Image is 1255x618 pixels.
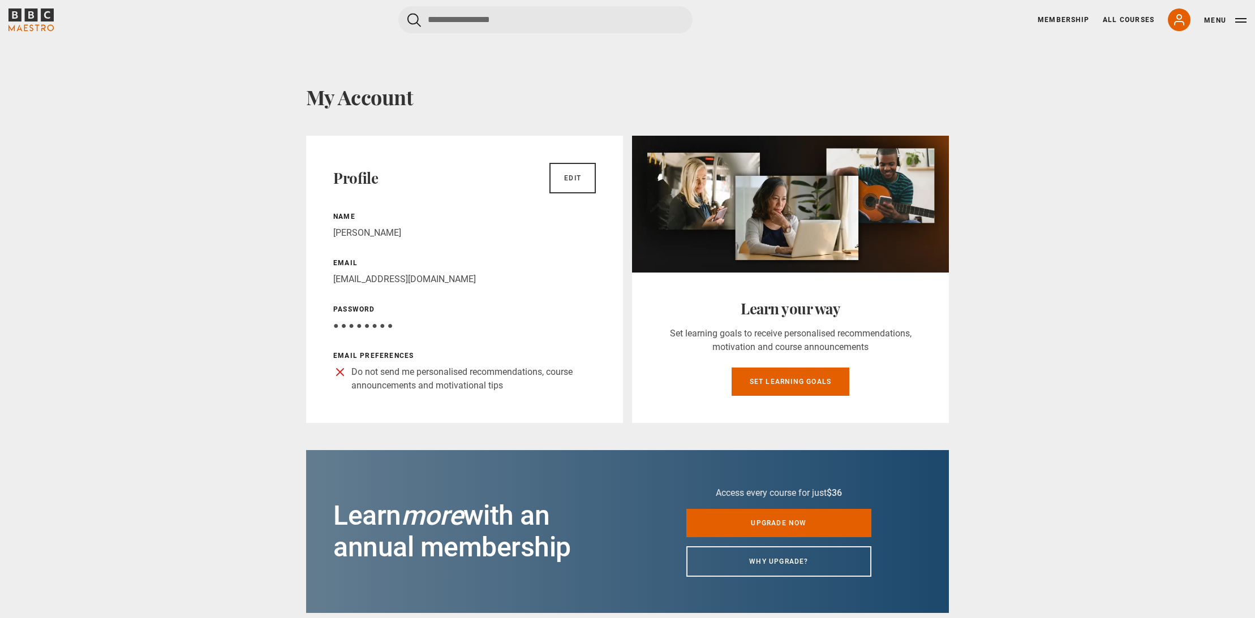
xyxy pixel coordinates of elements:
[333,500,619,563] h2: Learn with an annual membership
[351,365,596,392] p: Do not send me personalised recommendations, course announcements and motivational tips
[1204,15,1247,26] button: Toggle navigation
[333,304,596,314] p: Password
[686,486,871,500] p: Access every course for just
[407,13,421,27] button: Submit the search query
[333,351,596,361] p: Email preferences
[732,368,850,396] a: Set learning goals
[8,8,54,31] svg: BBC Maestro
[659,300,922,318] h2: Learn your way
[686,546,871,577] a: Why upgrade?
[686,509,871,537] a: Upgrade now
[333,273,596,286] p: [EMAIL_ADDRESS][DOMAIN_NAME]
[333,226,596,240] p: [PERSON_NAME]
[333,169,378,187] h2: Profile
[1038,15,1089,25] a: Membership
[333,320,393,331] span: ● ● ● ● ● ● ● ●
[401,499,463,531] i: more
[827,487,842,498] span: $36
[333,211,596,222] p: Name
[398,6,693,33] input: Search
[549,163,596,193] a: Edit
[333,258,596,268] p: Email
[1103,15,1154,25] a: All Courses
[306,85,949,109] h1: My Account
[659,327,922,354] p: Set learning goals to receive personalised recommendations, motivation and course announcements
